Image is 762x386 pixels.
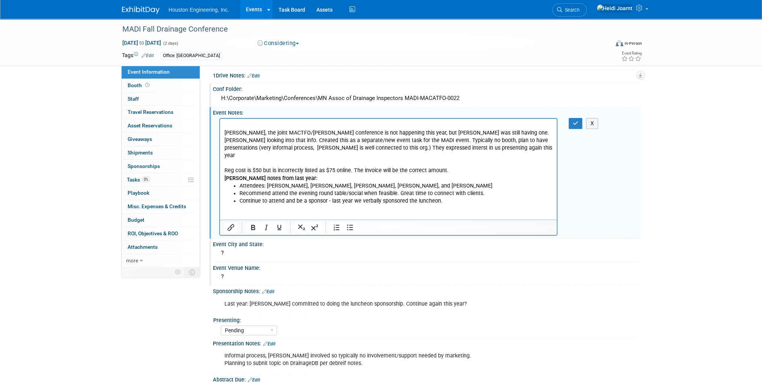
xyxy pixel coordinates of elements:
a: Playbook [122,186,200,200]
span: Shipments [128,150,153,156]
span: Booth [128,82,151,88]
a: Misc. Expenses & Credits [122,200,200,213]
td: Toggle Event Tabs [185,267,200,277]
button: Superscript [308,222,321,233]
a: Budget [122,213,200,227]
img: Heidi Joarnt [596,4,633,12]
span: to [138,40,145,46]
span: 0% [142,177,150,182]
a: Booth [122,79,200,92]
span: (2 days) [163,41,178,46]
div: Presenting: [213,315,637,324]
span: Attachments [128,244,158,250]
img: ExhibitDay [122,6,160,14]
span: ROI, Objectives & ROO [128,230,178,236]
button: Italic [260,222,273,233]
span: Asset Reservations [128,123,172,129]
a: Attachments [122,241,200,254]
span: Tasks [127,177,150,183]
div: Presentation Notes: [213,338,640,348]
iframe: Rich Text Area [220,119,557,219]
span: more [126,257,138,263]
a: Event Information [122,65,200,79]
div: Conf Folder: [213,83,640,93]
button: Numbered list [330,222,343,233]
span: Search [562,7,580,13]
a: Tasks0% [122,173,200,186]
div: H:\Corporate\Marketing\Conferences\MN Assoc of Drainage Inspectors MADI-MACATFO-0022 [218,92,634,104]
span: Playbook [128,190,149,196]
b: [PERSON_NAME] notes from last year: [5,56,98,63]
a: Search [552,3,587,17]
div: Abstract Due: [213,374,640,384]
span: [DATE] [DATE] [122,39,161,46]
div: Informal process, [PERSON_NAME] involved so typically no involvement/support needed by marketing.... [219,348,557,371]
span: Sponsorships [128,163,160,169]
li: Attendees: [PERSON_NAME], [PERSON_NAME], [PERSON_NAME], [PERSON_NAME], and [PERSON_NAME] [20,64,333,71]
div: Event Rating [621,51,642,55]
a: Edit [142,53,154,58]
div: ? [218,247,634,259]
button: Bold [247,222,259,233]
a: Edit [247,73,260,79]
a: Giveaways [122,133,200,146]
li: Continue to attend and be a sponsor - last year we verbally sponsored the luncheon. [20,79,333,86]
a: Asset Reservations [122,119,200,132]
div: In-Person [624,41,642,46]
span: Budget [128,217,145,223]
span: Event Information [128,69,170,75]
div: Office: [GEOGRAPHIC_DATA] [161,52,222,60]
div: Event City and State: [213,239,640,248]
span: Giveaways [128,136,152,142]
a: Staff [122,92,200,106]
body: Rich Text Area. Press ALT-0 for help. [4,3,333,109]
span: Travel Reservations [128,109,173,115]
a: Sponsorships [122,160,200,173]
div: Last year: [PERSON_NAME] committed to doing the luncheon sponsorship. Continue again this year? [219,297,557,312]
a: Edit [263,341,276,347]
p: [PERSON_NAME], the joint MACTFO/[PERSON_NAME] conference is not happening this year, but [PERSON_... [5,11,333,64]
div: 1Drive Notes: [213,70,640,80]
button: Underline [273,222,286,233]
span: Staff [128,96,139,102]
span: Misc. Expenses & Credits [128,203,186,209]
div: Sponsorship Notes: [213,286,640,295]
button: X [586,118,598,129]
div: Event Format [565,39,642,50]
img: Format-Inperson.png [616,40,623,46]
button: Subscript [295,222,308,233]
td: Personalize Event Tab Strip [172,267,185,277]
a: Shipments [122,146,200,159]
span: Booth not reserved yet [144,82,151,88]
span: Houston Engineering, Inc. [169,7,229,13]
li: Recommend attend the evening round table/social when feasible. Great time to connect with clients. [20,71,333,79]
a: Edit [262,289,274,294]
div: Event Notes: [213,107,640,117]
a: Travel Reservations [122,106,200,119]
a: Edit [248,377,260,383]
div: MADI Fall Drainage Conference [120,23,598,36]
div: Event Venue Name: [213,262,640,272]
a: ROI, Objectives & ROO [122,227,200,240]
button: Bullet list [343,222,356,233]
td: Tags [122,51,154,60]
button: Insert/edit link [224,222,237,233]
a: more [122,254,200,267]
button: Considering [255,39,302,47]
div: ? [218,271,634,283]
